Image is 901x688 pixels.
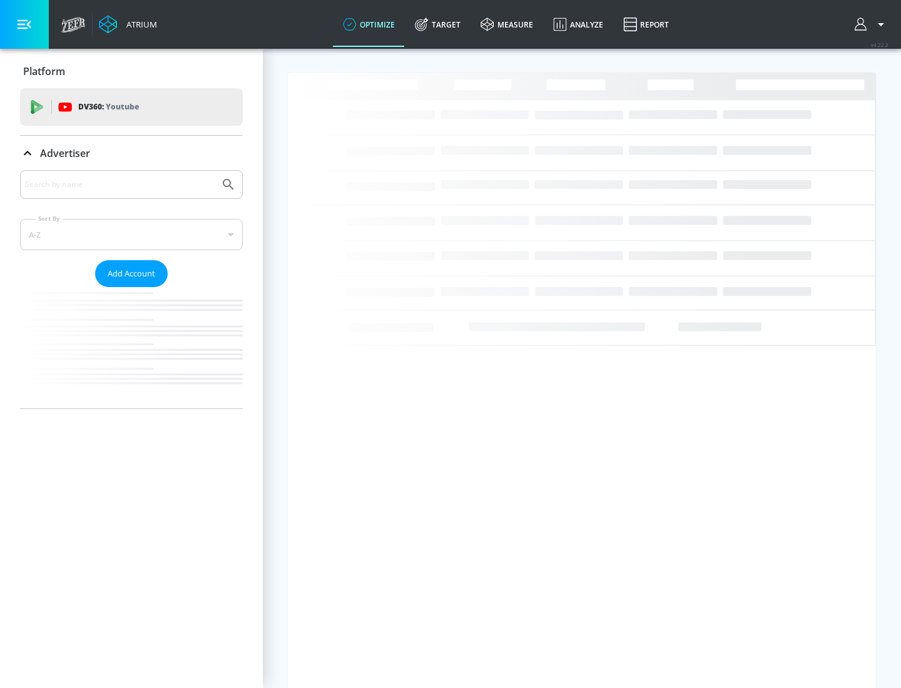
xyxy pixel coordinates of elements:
[20,54,243,89] div: Platform
[405,2,471,47] a: Target
[95,260,168,287] button: Add Account
[121,19,157,30] div: Atrium
[106,100,139,113] p: Youtube
[78,100,139,114] p: DV360:
[613,2,679,47] a: Report
[20,136,243,171] div: Advertiser
[25,176,215,193] input: Search by name
[20,170,243,408] div: Advertiser
[36,215,63,223] label: Sort By
[20,287,243,408] nav: list of Advertiser
[543,2,613,47] a: Analyze
[40,146,90,160] p: Advertiser
[20,219,243,250] div: A-Z
[333,2,405,47] a: optimize
[20,88,243,126] div: DV360: Youtube
[471,2,543,47] a: measure
[99,15,157,34] a: Atrium
[871,41,888,48] span: v 4.22.2
[108,266,155,281] span: Add Account
[23,64,65,78] p: Platform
